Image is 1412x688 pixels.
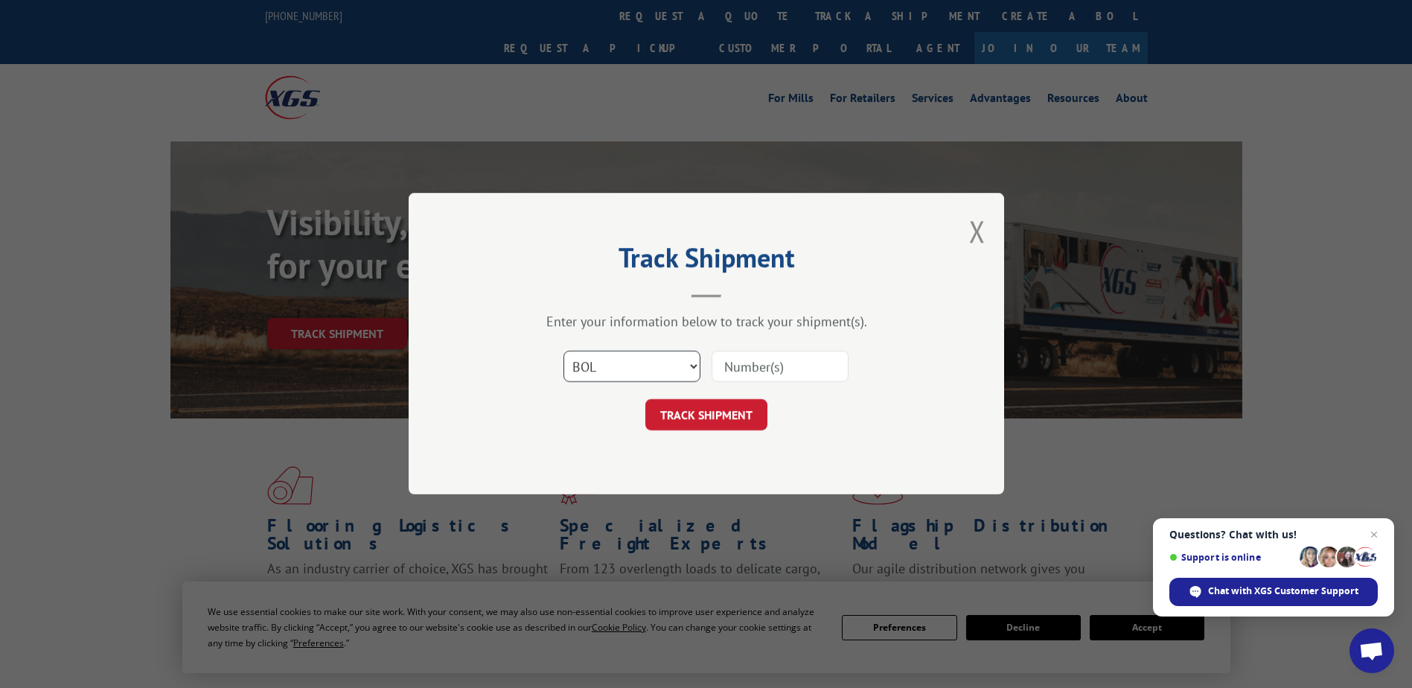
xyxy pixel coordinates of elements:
[969,211,985,251] button: Close modal
[1208,585,1358,598] span: Chat with XGS Customer Support
[1349,628,1394,673] div: Open chat
[712,351,849,383] input: Number(s)
[1169,529,1378,541] span: Questions? Chat with us!
[483,247,930,275] h2: Track Shipment
[1169,578,1378,606] div: Chat with XGS Customer Support
[483,313,930,331] div: Enter your information below to track your shipment(s).
[645,400,767,431] button: TRACK SHIPMENT
[1365,526,1383,544] span: Close chat
[1169,552,1294,563] span: Support is online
